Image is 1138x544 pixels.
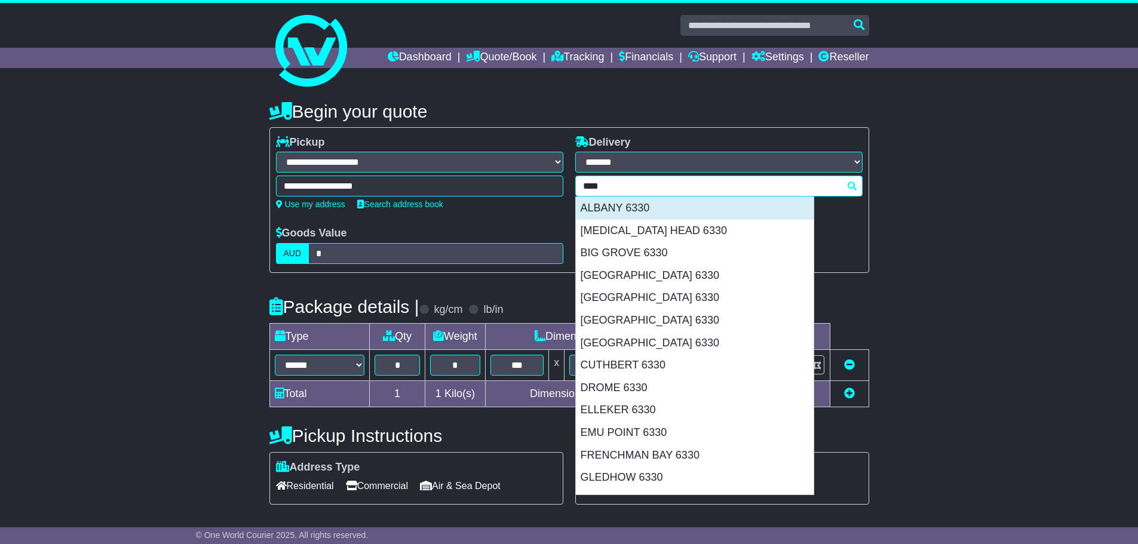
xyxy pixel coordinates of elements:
[688,48,737,68] a: Support
[576,197,814,220] div: ALBANY 6330
[434,303,462,316] label: kg/cm
[576,399,814,422] div: ELLEKER 6330
[357,199,443,209] a: Search address book
[483,303,503,316] label: lb/in
[388,48,452,68] a: Dashboard
[269,102,869,121] h4: Begin your quote
[576,422,814,444] div: EMU POINT 6330
[276,477,334,495] span: Residential
[420,477,501,495] span: Air & Sea Depot
[751,48,804,68] a: Settings
[575,176,863,196] typeahead: Please provide city
[818,48,869,68] a: Reseller
[425,323,485,349] td: Weight
[576,354,814,377] div: CUTHBERT 6330
[576,444,814,467] div: FRENCHMAN BAY 6330
[576,466,814,489] div: GLEDHOW 6330
[370,323,425,349] td: Qty
[551,48,604,68] a: Tracking
[269,426,563,445] h4: Pickup Instructions
[276,243,309,264] label: AUD
[269,297,419,316] h4: Package details |
[575,136,631,149] label: Delivery
[844,359,855,371] a: Remove this item
[196,530,369,540] span: © One World Courier 2025. All rights reserved.
[576,265,814,287] div: [GEOGRAPHIC_DATA] 6330
[276,136,325,149] label: Pickup
[466,48,536,68] a: Quote/Book
[576,332,814,355] div: [GEOGRAPHIC_DATA] 6330
[485,323,707,349] td: Dimensions (L x W x H)
[485,380,707,407] td: Dimensions in Centimetre(s)
[844,388,855,399] a: Add new item
[435,388,441,399] span: 1
[576,287,814,309] div: [GEOGRAPHIC_DATA] 6330
[619,48,673,68] a: Financials
[276,199,345,209] a: Use my address
[269,380,370,407] td: Total
[269,323,370,349] td: Type
[576,242,814,265] div: BIG GROVE 6330
[276,461,360,474] label: Address Type
[425,380,485,407] td: Kilo(s)
[346,477,408,495] span: Commercial
[576,220,814,242] div: [MEDICAL_DATA] HEAD 6330
[370,380,425,407] td: 1
[576,309,814,332] div: [GEOGRAPHIC_DATA] 6330
[276,227,347,240] label: Goods Value
[549,349,565,380] td: x
[576,377,814,399] div: DROME 6330
[576,489,814,512] div: [PERSON_NAME][GEOGRAPHIC_DATA] 6330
